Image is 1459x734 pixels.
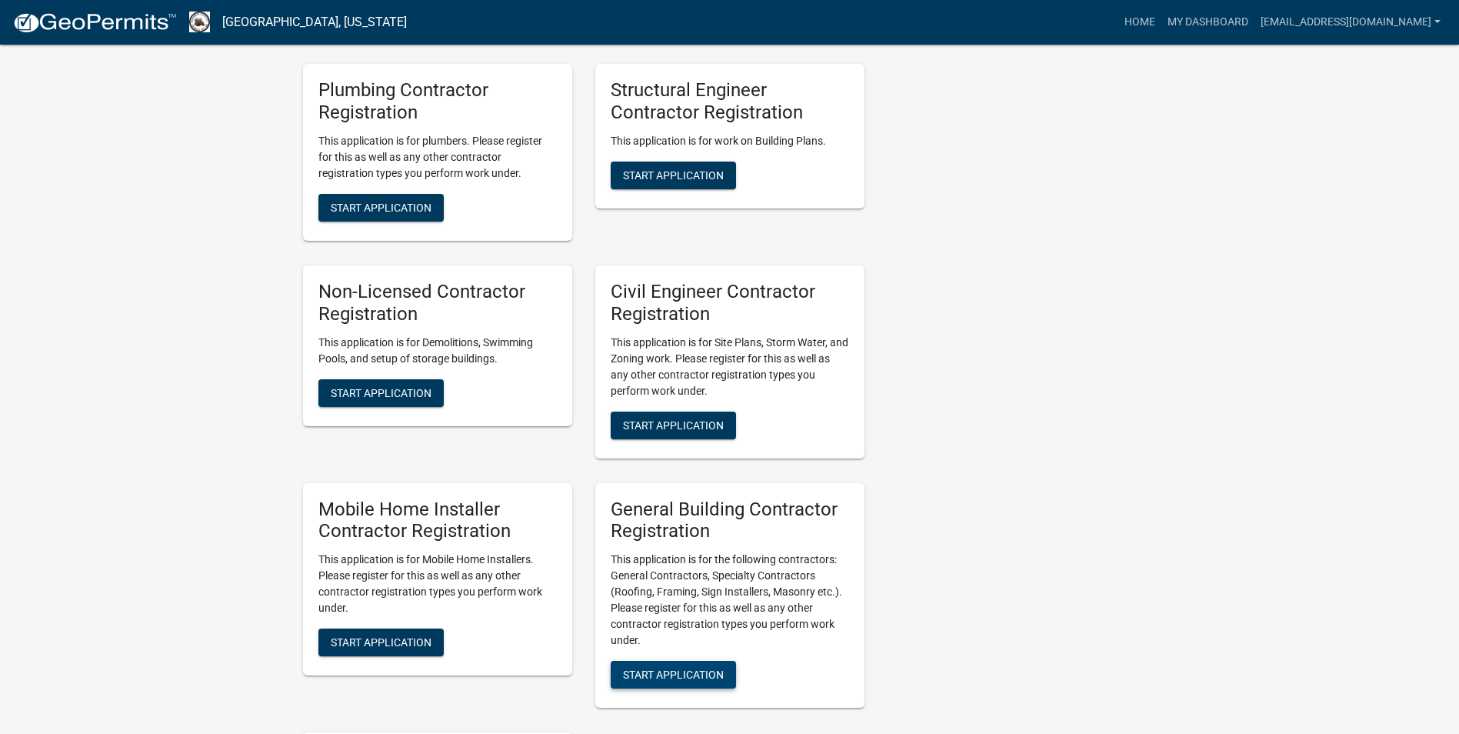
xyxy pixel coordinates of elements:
h5: Civil Engineer Contractor Registration [611,281,849,325]
p: This application is for the following contractors: General Contractors, Specialty Contractors (Ro... [611,552,849,649]
span: Start Application [623,419,724,431]
p: This application is for work on Building Plans. [611,133,849,149]
h5: General Building Contractor Registration [611,499,849,543]
h5: Structural Engineer Contractor Registration [611,79,849,124]
span: Start Application [331,386,431,399]
button: Start Application [611,661,736,689]
p: This application is for plumbers. Please register for this as well as any other contractor regist... [318,133,557,182]
a: [GEOGRAPHIC_DATA], [US_STATE] [222,9,407,35]
a: [EMAIL_ADDRESS][DOMAIN_NAME] [1254,8,1447,37]
a: Home [1118,8,1161,37]
h5: Plumbing Contractor Registration [318,79,557,124]
span: Start Application [331,636,431,649]
p: This application is for Mobile Home Installers. Please register for this as well as any other con... [318,552,557,616]
h5: Non-Licensed Contractor Registration [318,281,557,325]
button: Start Application [318,629,444,656]
button: Start Application [318,194,444,222]
button: Start Application [611,162,736,189]
span: Start Application [623,669,724,681]
img: Madison County, Georgia [189,12,210,32]
p: This application is for Demolitions, Swimming Pools, and setup of storage buildings. [318,335,557,367]
span: Start Application [623,169,724,182]
button: Start Application [318,379,444,407]
span: Start Application [331,202,431,214]
button: Start Application [611,412,736,439]
p: This application is for Site Plans, Storm Water, and Zoning work. Please register for this as wel... [611,335,849,399]
h5: Mobile Home Installer Contractor Registration [318,499,557,543]
a: My Dashboard [1161,8,1254,37]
